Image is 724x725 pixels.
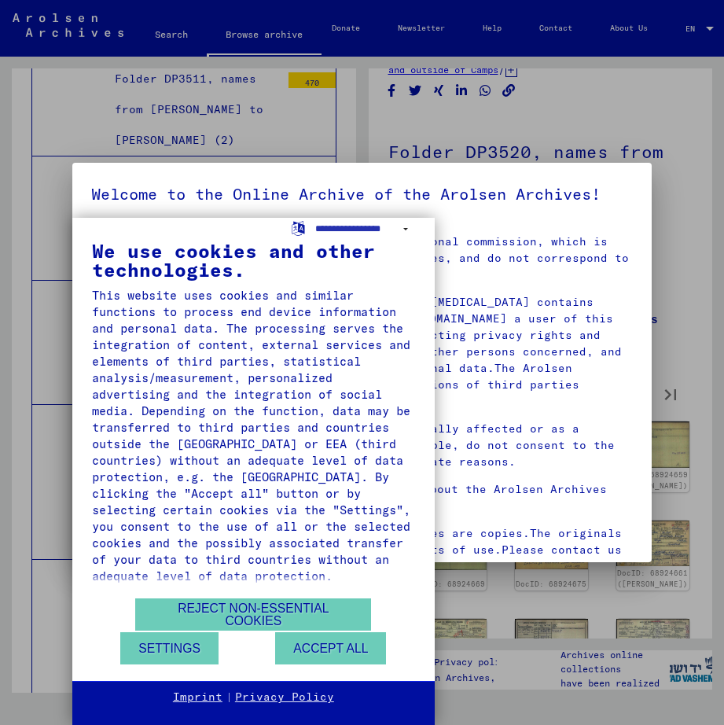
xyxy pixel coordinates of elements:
button: Settings [120,632,219,664]
button: Accept all [275,632,386,664]
a: Imprint [173,690,222,705]
div: We use cookies and other technologies. [92,241,415,279]
div: This website uses cookies and similar functions to process end device information and personal da... [92,287,415,584]
button: Reject non-essential cookies [135,598,371,631]
a: Privacy Policy [235,690,334,705]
